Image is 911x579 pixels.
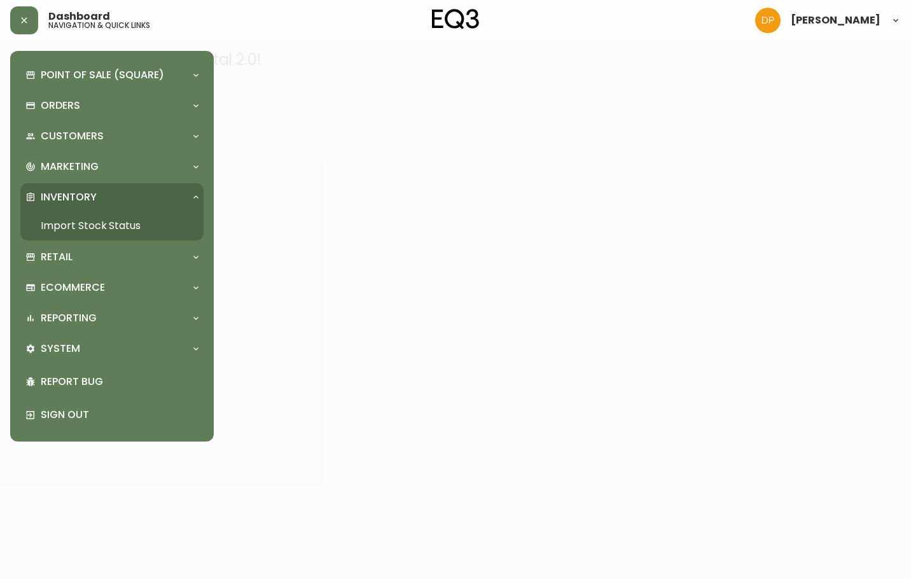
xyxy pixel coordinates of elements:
[20,153,204,181] div: Marketing
[432,9,479,29] img: logo
[20,304,204,332] div: Reporting
[20,398,204,431] div: Sign Out
[41,190,97,204] p: Inventory
[41,311,97,325] p: Reporting
[41,342,80,356] p: System
[41,68,164,82] p: Point of Sale (Square)
[41,129,104,143] p: Customers
[48,22,150,29] h5: navigation & quick links
[20,61,204,89] div: Point of Sale (Square)
[41,375,198,389] p: Report Bug
[20,335,204,363] div: System
[41,408,198,422] p: Sign Out
[20,243,204,271] div: Retail
[41,99,80,113] p: Orders
[41,160,99,174] p: Marketing
[20,92,204,120] div: Orders
[48,11,110,22] span: Dashboard
[20,183,204,211] div: Inventory
[41,250,73,264] p: Retail
[41,281,105,295] p: Ecommerce
[20,122,204,150] div: Customers
[20,274,204,302] div: Ecommerce
[791,15,880,25] span: [PERSON_NAME]
[20,211,204,241] a: Import Stock Status
[755,8,781,33] img: b0154ba12ae69382d64d2f3159806b19
[20,365,204,398] div: Report Bug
